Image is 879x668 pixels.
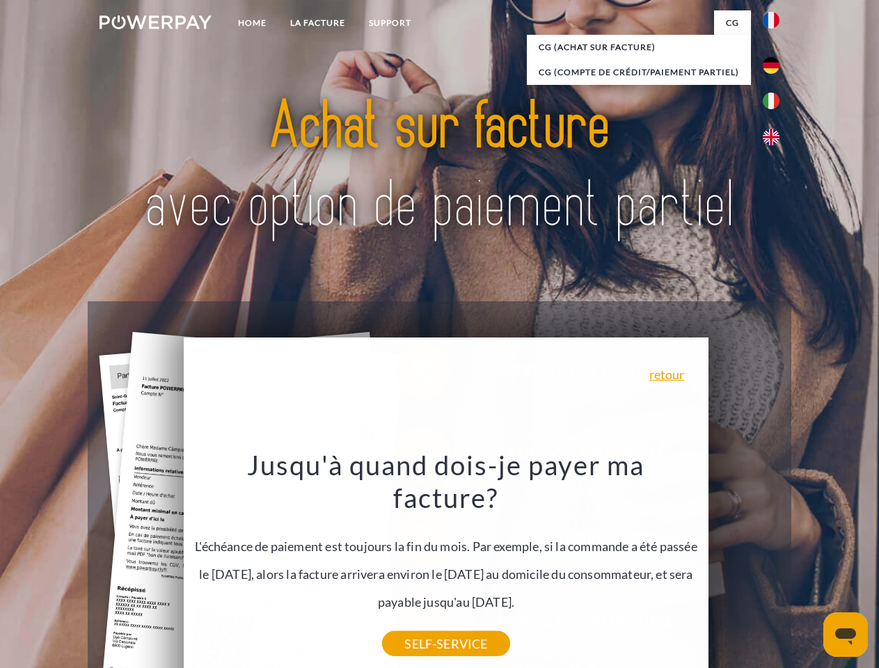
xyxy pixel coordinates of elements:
[382,631,509,656] a: SELF-SERVICE
[100,15,212,29] img: logo-powerpay-white.svg
[527,60,751,85] a: CG (Compte de crédit/paiement partiel)
[192,448,700,644] div: L'échéance de paiement est toujours la fin du mois. Par exemple, si la commande a été passée le [...
[278,10,357,35] a: LA FACTURE
[823,612,868,657] iframe: Bouton de lancement de la fenêtre de messagerie
[763,57,779,74] img: de
[527,35,751,60] a: CG (achat sur facture)
[649,368,685,381] a: retour
[133,67,746,267] img: title-powerpay_fr.svg
[763,12,779,29] img: fr
[357,10,423,35] a: Support
[763,129,779,145] img: en
[714,10,751,35] a: CG
[763,93,779,109] img: it
[226,10,278,35] a: Home
[192,448,700,515] h3: Jusqu'à quand dois-je payer ma facture?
